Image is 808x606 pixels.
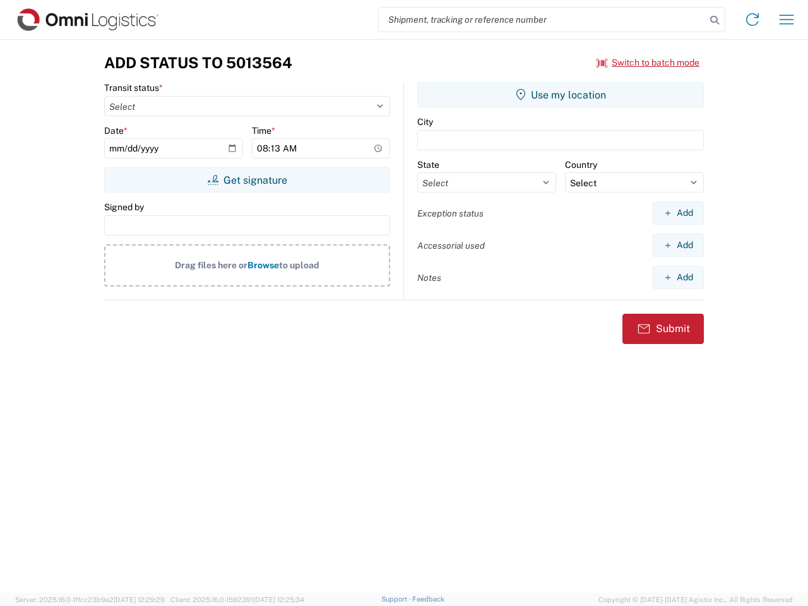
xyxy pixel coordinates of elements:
[253,596,304,603] span: [DATE] 12:25:34
[622,314,704,344] button: Submit
[653,266,704,289] button: Add
[104,201,144,213] label: Signed by
[417,240,485,251] label: Accessorial used
[597,52,699,73] button: Switch to batch mode
[417,272,441,283] label: Notes
[247,260,279,270] span: Browse
[417,82,704,107] button: Use my location
[381,595,413,603] a: Support
[170,596,304,603] span: Client: 2025.16.0-1592391
[653,234,704,257] button: Add
[252,125,275,136] label: Time
[104,82,163,93] label: Transit status
[417,208,484,219] label: Exception status
[279,260,319,270] span: to upload
[104,54,292,72] h3: Add Status to 5013564
[104,125,128,136] label: Date
[104,167,390,193] button: Get signature
[653,201,704,225] button: Add
[412,595,444,603] a: Feedback
[175,260,247,270] span: Drag files here or
[379,8,706,32] input: Shipment, tracking or reference number
[15,596,165,603] span: Server: 2025.16.0-1ffcc23b9e2
[114,596,165,603] span: [DATE] 12:29:29
[598,594,793,605] span: Copyright © [DATE]-[DATE] Agistix Inc., All Rights Reserved
[417,116,433,128] label: City
[565,159,597,170] label: Country
[417,159,439,170] label: State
